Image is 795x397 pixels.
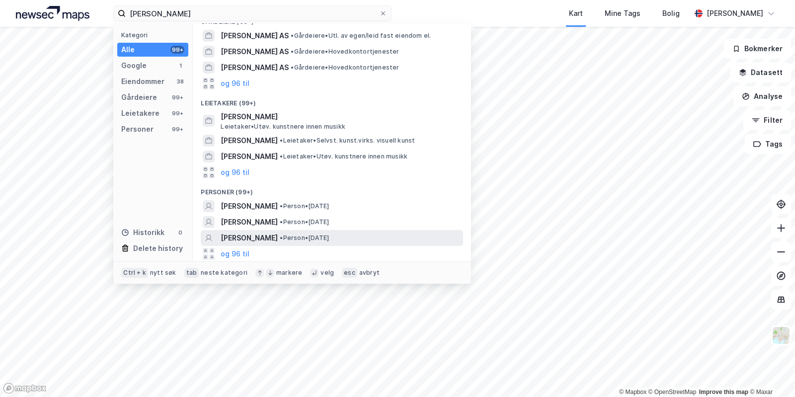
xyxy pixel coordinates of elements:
[121,91,157,103] div: Gårdeiere
[221,151,278,162] span: [PERSON_NAME]
[221,46,289,58] span: [PERSON_NAME] AS
[291,64,294,71] span: •
[772,326,791,345] img: Z
[184,268,199,278] div: tab
[280,137,415,145] span: Leietaker • Selvst. kunst.virks. visuell kunst
[126,6,379,21] input: Søk på adresse, matrikkel, gårdeiere, leietakere eller personer
[221,166,249,178] button: og 96 til
[342,268,357,278] div: esc
[201,269,247,277] div: neste kategori
[605,7,640,19] div: Mine Tags
[733,86,791,106] button: Analyse
[280,202,283,210] span: •
[221,123,345,131] span: Leietaker • Utøv. kunstnere innen musikk
[133,242,183,254] div: Delete history
[16,6,89,21] img: logo.a4113a55bc3d86da70a041830d287a7e.svg
[221,30,289,42] span: [PERSON_NAME] AS
[743,110,791,130] button: Filter
[176,78,184,85] div: 38
[193,91,471,109] div: Leietakere (99+)
[170,93,184,101] div: 99+
[280,202,329,210] span: Person • [DATE]
[121,44,135,56] div: Alle
[291,48,294,55] span: •
[280,234,283,241] span: •
[176,62,184,70] div: 1
[221,216,278,228] span: [PERSON_NAME]
[291,32,294,39] span: •
[170,46,184,54] div: 99+
[221,78,249,89] button: og 96 til
[170,109,184,117] div: 99+
[280,153,407,160] span: Leietaker • Utøv. kunstnere innen musikk
[707,7,763,19] div: [PERSON_NAME]
[280,137,283,144] span: •
[193,180,471,198] div: Personer (99+)
[662,7,680,19] div: Bolig
[280,234,329,242] span: Person • [DATE]
[150,269,176,277] div: nytt søk
[699,389,748,396] a: Improve this map
[291,32,431,40] span: Gårdeiere • Utl. av egen/leid fast eiendom el.
[280,153,283,160] span: •
[730,63,791,82] button: Datasett
[745,349,795,397] div: Kontrollprogram for chat
[121,76,164,87] div: Eiendommer
[320,269,334,277] div: velg
[221,135,278,147] span: [PERSON_NAME]
[221,200,278,212] span: [PERSON_NAME]
[359,269,380,277] div: avbryt
[221,111,459,123] span: [PERSON_NAME]
[569,7,583,19] div: Kart
[280,218,329,226] span: Person • [DATE]
[3,383,47,394] a: Mapbox homepage
[121,31,188,39] div: Kategori
[121,268,148,278] div: Ctrl + k
[648,389,697,396] a: OpenStreetMap
[170,125,184,133] div: 99+
[121,227,164,238] div: Historikk
[724,39,791,59] button: Bokmerker
[745,134,791,154] button: Tags
[121,60,147,72] div: Google
[221,248,249,260] button: og 96 til
[121,123,154,135] div: Personer
[745,349,795,397] iframe: Chat Widget
[280,218,283,226] span: •
[619,389,646,396] a: Mapbox
[121,107,159,119] div: Leietakere
[291,64,399,72] span: Gårdeiere • Hovedkontortjenester
[276,269,302,277] div: markere
[291,48,399,56] span: Gårdeiere • Hovedkontortjenester
[176,229,184,237] div: 0
[221,232,278,244] span: [PERSON_NAME]
[221,62,289,74] span: [PERSON_NAME] AS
